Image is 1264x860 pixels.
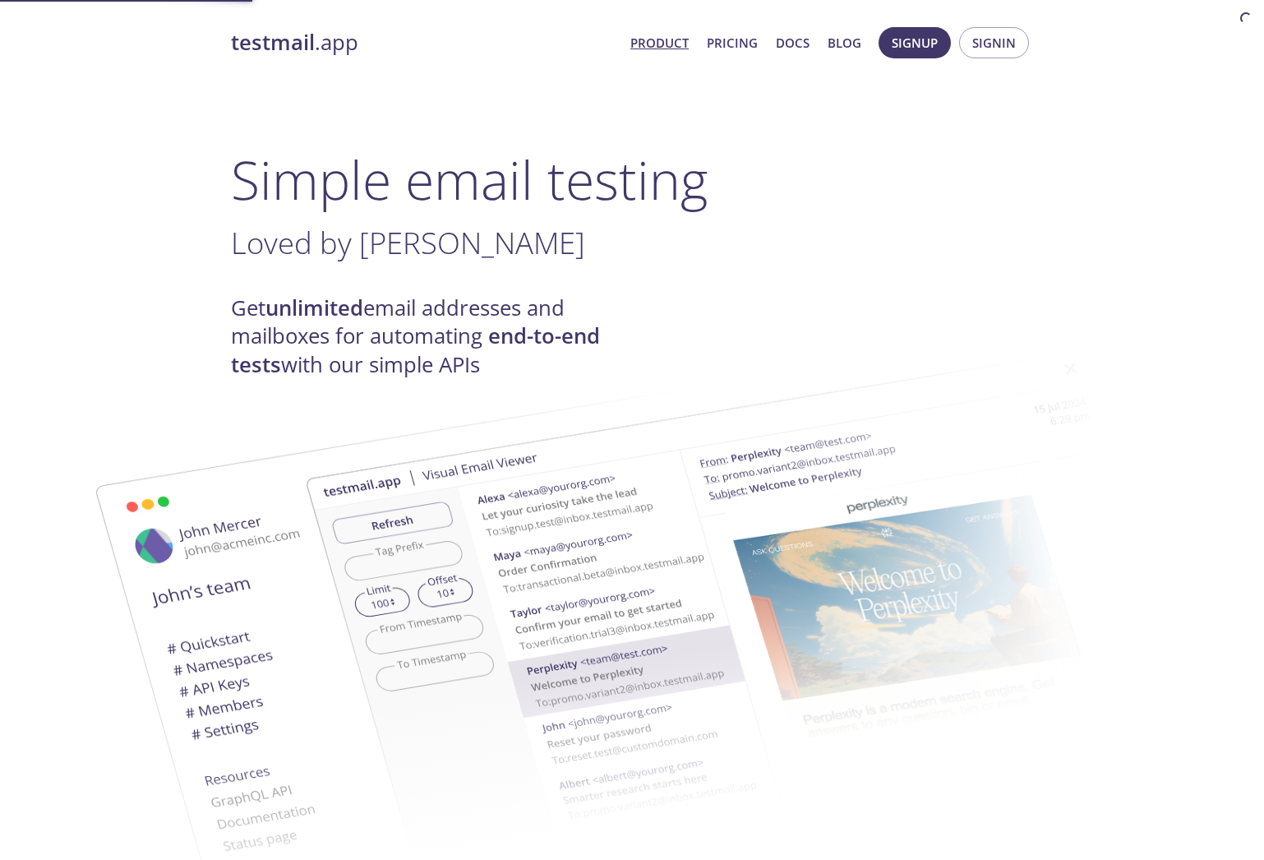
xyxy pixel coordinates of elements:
a: Product [630,32,689,53]
a: Blog [828,32,861,53]
button: Signin [959,27,1029,58]
span: Signup [892,32,938,53]
span: Loved by [PERSON_NAME] [231,222,585,263]
a: Pricing [707,32,758,53]
h1: Simple email testing [231,148,1033,211]
strong: testmail [231,28,315,57]
strong: end-to-end tests [231,321,600,378]
a: testmail.app [231,29,617,57]
a: Docs [776,32,810,53]
button: Signup [879,27,951,58]
h4: Get email addresses and mailboxes for automating with our simple APIs [231,294,632,379]
span: Signin [972,32,1016,53]
strong: unlimited [265,294,363,322]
